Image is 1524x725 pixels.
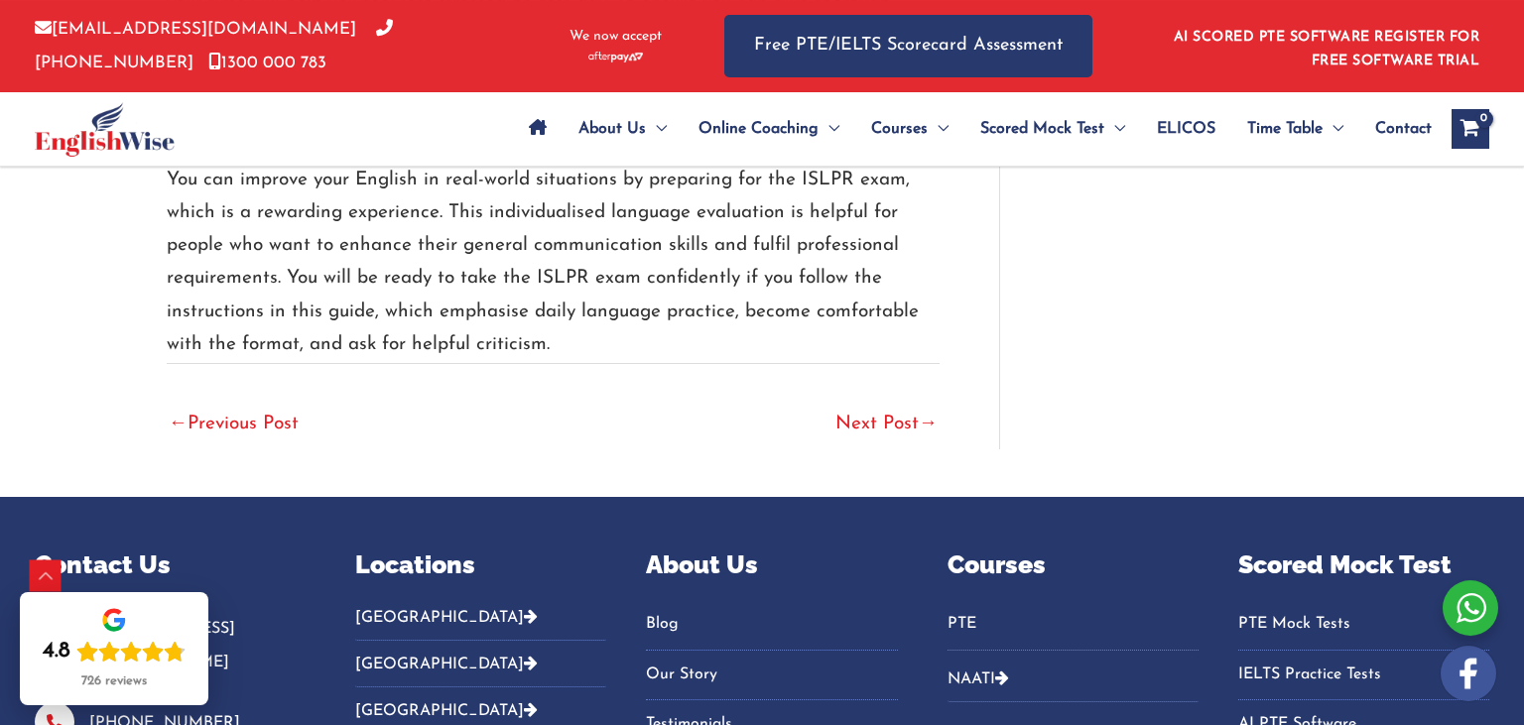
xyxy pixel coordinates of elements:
a: Online CoachingMenu Toggle [683,94,855,164]
a: Free PTE/IELTS Scorecard Assessment [724,15,1092,77]
span: → [919,415,938,433]
a: PTE Mock Tests [1238,608,1489,641]
button: [GEOGRAPHIC_DATA] [355,641,606,687]
span: Courses [871,94,928,164]
p: Contact Us [35,546,306,584]
img: Afterpay-Logo [588,52,643,62]
span: Scored Mock Test [980,94,1104,164]
a: [EMAIL_ADDRESS][DOMAIN_NAME] [35,21,356,38]
span: Menu Toggle [819,94,839,164]
p: Locations [355,546,606,584]
a: Scored Mock TestMenu Toggle [964,94,1141,164]
nav: Site Navigation: Main Menu [513,94,1432,164]
span: Menu Toggle [1104,94,1125,164]
a: CoursesMenu Toggle [855,94,964,164]
a: 1300 000 783 [208,55,326,71]
a: IELTS Practice Tests [1238,659,1489,691]
div: Rating: 4.8 out of 5 [43,638,186,665]
a: Next Post [835,404,938,447]
div: 4.8 [43,638,70,665]
span: We now accept [570,27,662,47]
span: Menu Toggle [1323,94,1343,164]
aside: Header Widget 1 [1162,14,1489,78]
span: Menu Toggle [646,94,667,164]
span: ← [169,415,188,433]
span: About Us [578,94,646,164]
a: Our Story [646,659,897,691]
a: Previous Post [169,404,299,447]
a: Contact [1359,94,1432,164]
span: Online Coaching [698,94,819,164]
button: [GEOGRAPHIC_DATA] [355,608,606,641]
p: About Us [646,546,897,584]
span: Menu Toggle [928,94,949,164]
a: PTE [948,608,1199,641]
p: Courses [948,546,1199,584]
a: NAATI [948,671,995,687]
nav: Menu [948,608,1199,650]
button: NAATI [948,656,1199,702]
img: white-facebook.png [1441,646,1496,701]
a: View Shopping Cart, empty [1452,109,1489,149]
p: You can improve your English in real-world situations by preparing for the ISLPR exam, which is a... [167,164,940,362]
span: Contact [1375,94,1432,164]
p: Scored Mock Test [1238,546,1489,584]
a: AI SCORED PTE SOFTWARE REGISTER FOR FREE SOFTWARE TRIAL [1174,30,1480,68]
div: 726 reviews [81,673,147,689]
span: ELICOS [1157,94,1215,164]
img: cropped-ew-logo [35,102,175,157]
a: ELICOS [1141,94,1231,164]
a: Time TableMenu Toggle [1231,94,1359,164]
a: Blog [646,608,897,641]
a: About UsMenu Toggle [563,94,683,164]
nav: Post navigation [167,363,940,449]
span: Time Table [1247,94,1323,164]
a: [PHONE_NUMBER] [35,21,393,70]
